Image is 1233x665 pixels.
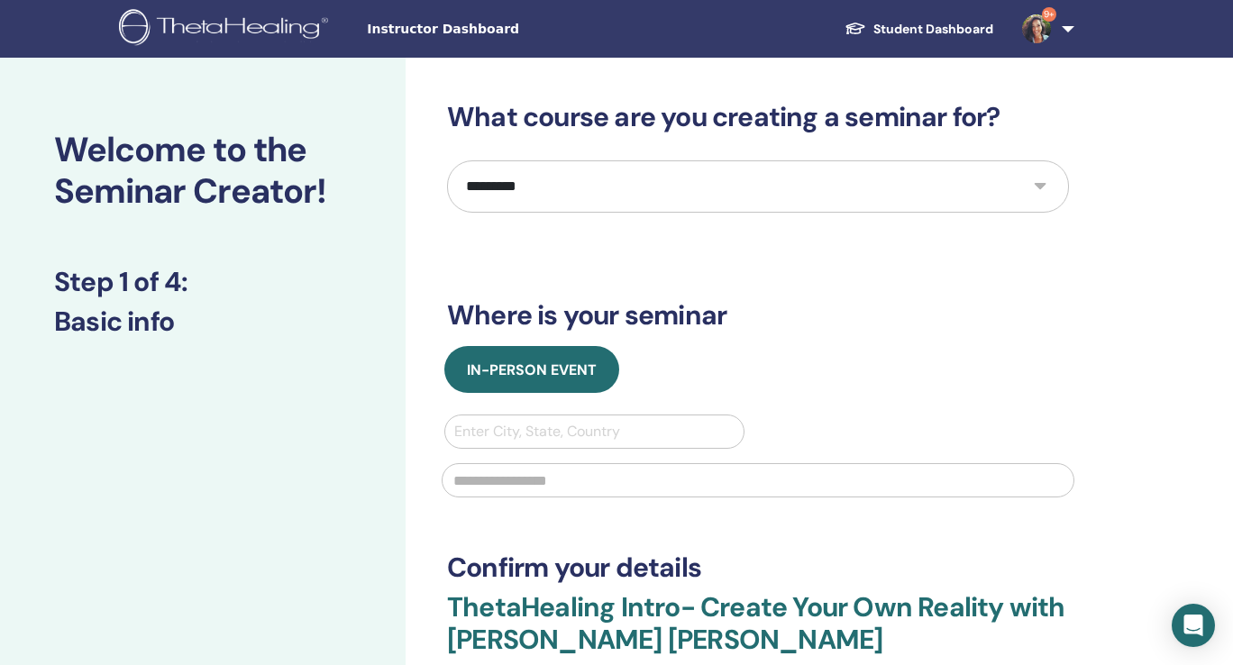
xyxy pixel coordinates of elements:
img: graduation-cap-white.svg [845,21,866,36]
span: In-Person Event [467,360,597,379]
h3: What course are you creating a seminar for? [447,101,1069,133]
span: 9+ [1042,7,1056,22]
img: default.jpg [1022,14,1051,43]
h3: Where is your seminar [447,299,1069,332]
h3: Step 1 of 4 : [54,266,352,298]
button: In-Person Event [444,346,619,393]
a: Student Dashboard [830,13,1008,46]
h2: Welcome to the Seminar Creator! [54,130,352,212]
img: logo.png [119,9,334,50]
h3: Basic info [54,305,352,338]
h3: Confirm your details [447,551,1069,584]
span: Instructor Dashboard [367,20,637,39]
div: Open Intercom Messenger [1172,604,1215,647]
